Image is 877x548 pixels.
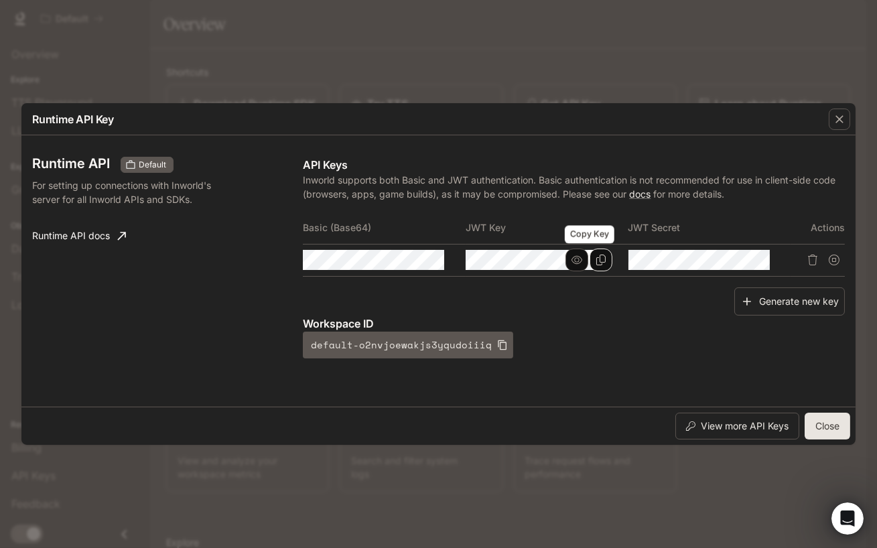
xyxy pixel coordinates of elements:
[629,188,651,200] a: docs
[590,249,612,271] button: Copy Key
[303,332,513,358] button: default-o2nvjoewakjs3yqudoiiiq
[802,249,823,271] button: Delete API key
[32,178,227,206] p: For setting up connections with Inworld's server for all Inworld APIs and SDKs.
[303,173,845,201] p: Inworld supports both Basic and JWT authentication. Basic authentication is not recommended for u...
[805,413,850,439] button: Close
[831,502,864,535] iframe: Intercom live chat
[27,222,131,249] a: Runtime API docs
[823,249,845,271] button: Suspend API key
[791,212,845,244] th: Actions
[303,157,845,173] p: API Keys
[121,157,174,173] div: These keys will apply to your current workspace only
[32,111,114,127] p: Runtime API Key
[565,226,614,244] div: Copy Key
[734,287,845,316] button: Generate new key
[303,316,845,332] p: Workspace ID
[133,159,172,171] span: Default
[32,157,110,170] h3: Runtime API
[466,212,628,244] th: JWT Key
[303,212,466,244] th: Basic (Base64)
[628,212,791,244] th: JWT Secret
[675,413,799,439] button: View more API Keys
